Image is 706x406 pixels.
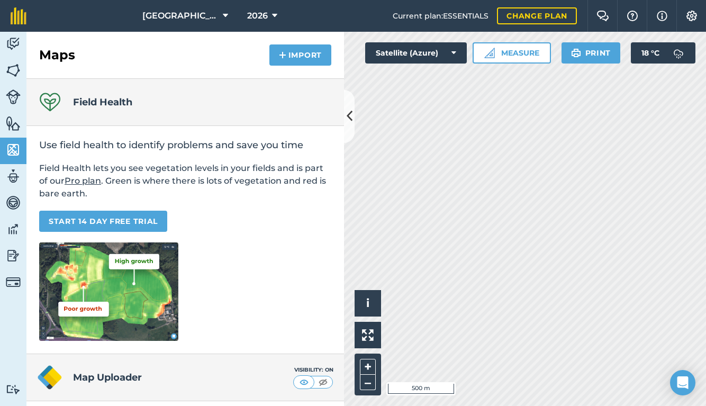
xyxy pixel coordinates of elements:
[362,329,374,341] img: Four arrows, one pointing top left, one top right, one bottom right and the last bottom left
[366,296,369,310] span: i
[393,10,488,22] span: Current plan : ESSENTIALS
[657,10,667,22] img: svg+xml;base64,PHN2ZyB4bWxucz0iaHR0cDovL3d3dy53My5vcmcvMjAwMC9zdmciIHdpZHRoPSIxNyIgaGVpZ2h0PSIxNy...
[497,7,577,24] a: Change plan
[6,275,21,290] img: svg+xml;base64,PD94bWwgdmVyc2lvbj0iMS4wIiBlbmNvZGluZz0idXRmLTgiPz4KPCEtLSBHZW5lcmF0b3I6IEFkb2JlIE...
[6,142,21,158] img: svg+xml;base64,PHN2ZyB4bWxucz0iaHR0cDovL3d3dy53My5vcmcvMjAwMC9zdmciIHdpZHRoPSI1NiIgaGVpZ2h0PSI2MC...
[360,359,376,375] button: +
[6,168,21,184] img: svg+xml;base64,PD94bWwgdmVyc2lvbj0iMS4wIiBlbmNvZGluZz0idXRmLTgiPz4KPCEtLSBHZW5lcmF0b3I6IEFkb2JlIE...
[6,195,21,211] img: svg+xml;base64,PD94bWwgdmVyc2lvbj0iMS4wIiBlbmNvZGluZz0idXRmLTgiPz4KPCEtLSBHZW5lcmF0b3I6IEFkb2JlIE...
[473,42,551,64] button: Measure
[641,42,659,64] span: 18 ° C
[6,248,21,264] img: svg+xml;base64,PD94bWwgdmVyc2lvbj0iMS4wIiBlbmNvZGluZz0idXRmLTgiPz4KPCEtLSBHZW5lcmF0b3I6IEFkb2JlIE...
[6,384,21,394] img: svg+xml;base64,PD94bWwgdmVyc2lvbj0iMS4wIiBlbmNvZGluZz0idXRmLTgiPz4KPCEtLSBHZW5lcmF0b3I6IEFkb2JlIE...
[39,211,167,232] a: START 14 DAY FREE TRIAL
[39,139,331,151] h2: Use field health to identify problems and save you time
[484,48,495,58] img: Ruler icon
[65,176,101,186] a: Pro plan
[571,47,581,59] img: svg+xml;base64,PHN2ZyB4bWxucz0iaHR0cDovL3d3dy53My5vcmcvMjAwMC9zdmciIHdpZHRoPSIxOSIgaGVpZ2h0PSIyNC...
[6,89,21,104] img: svg+xml;base64,PD94bWwgdmVyc2lvbj0iMS4wIiBlbmNvZGluZz0idXRmLTgiPz4KPCEtLSBHZW5lcmF0b3I6IEFkb2JlIE...
[73,95,132,110] h4: Field Health
[39,162,331,200] p: Field Health lets you see vegetation levels in your fields and is part of our . Green is where th...
[596,11,609,21] img: Two speech bubbles overlapping with the left bubble in the forefront
[6,115,21,131] img: svg+xml;base64,PHN2ZyB4bWxucz0iaHR0cDovL3d3dy53My5vcmcvMjAwMC9zdmciIHdpZHRoPSI1NiIgaGVpZ2h0PSI2MC...
[247,10,268,22] span: 2026
[279,49,286,61] img: svg+xml;base64,PHN2ZyB4bWxucz0iaHR0cDovL3d3dy53My5vcmcvMjAwMC9zdmciIHdpZHRoPSIxNCIgaGVpZ2h0PSIyNC...
[269,44,331,66] button: Import
[6,62,21,78] img: svg+xml;base64,PHN2ZyB4bWxucz0iaHR0cDovL3d3dy53My5vcmcvMjAwMC9zdmciIHdpZHRoPSI1NiIgaGVpZ2h0PSI2MC...
[142,10,219,22] span: [GEOGRAPHIC_DATA]
[360,375,376,390] button: –
[6,36,21,52] img: svg+xml;base64,PD94bWwgdmVyc2lvbj0iMS4wIiBlbmNvZGluZz0idXRmLTgiPz4KPCEtLSBHZW5lcmF0b3I6IEFkb2JlIE...
[685,11,698,21] img: A cog icon
[11,7,26,24] img: fieldmargin Logo
[6,221,21,237] img: svg+xml;base64,PD94bWwgdmVyc2lvbj0iMS4wIiBlbmNvZGluZz0idXRmLTgiPz4KPCEtLSBHZW5lcmF0b3I6IEFkb2JlIE...
[355,290,381,317] button: i
[631,42,695,64] button: 18 °C
[297,377,311,387] img: svg+xml;base64,PHN2ZyB4bWxucz0iaHR0cDovL3d3dy53My5vcmcvMjAwMC9zdmciIHdpZHRoPSI1MCIgaGVpZ2h0PSI0MC...
[39,47,75,64] h2: Maps
[293,366,333,374] div: Visibility: On
[316,377,330,387] img: svg+xml;base64,PHN2ZyB4bWxucz0iaHR0cDovL3d3dy53My5vcmcvMjAwMC9zdmciIHdpZHRoPSI1MCIgaGVpZ2h0PSI0MC...
[365,42,467,64] button: Satellite (Azure)
[670,370,695,395] div: Open Intercom Messenger
[626,11,639,21] img: A question mark icon
[73,370,293,385] h4: Map Uploader
[668,42,689,64] img: svg+xml;base64,PD94bWwgdmVyc2lvbj0iMS4wIiBlbmNvZGluZz0idXRmLTgiPz4KPCEtLSBHZW5lcmF0b3I6IEFkb2JlIE...
[37,365,62,390] img: logo
[562,42,621,64] button: Print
